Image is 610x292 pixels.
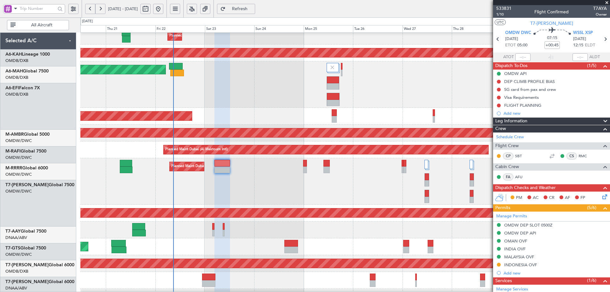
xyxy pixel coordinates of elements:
a: OMDW/DWC [5,188,32,194]
span: 05:00 [517,42,527,49]
div: Tue 26 [353,25,403,33]
span: Dispatch To-Dos [495,62,527,70]
span: Cabin Crew [495,163,519,171]
div: DEP CLIMB PROFILE BIAS [504,79,555,84]
span: [DATE] [573,36,586,42]
a: M-RAFIGlobal 7500 [5,149,46,153]
div: Visa Requirements [504,95,539,100]
div: Planned Maint Dubai (Al Maktoum Intl) [165,145,228,154]
span: WSSL XSP [573,30,593,36]
div: Flight Confirmed [534,9,569,15]
a: RMC [579,153,593,159]
div: Sat 23 [205,25,254,33]
span: T7AYA [593,5,607,12]
a: OMDW/DWC [5,155,32,160]
span: A6-KAH [5,52,22,57]
div: Thu 21 [106,25,155,33]
span: Services [495,277,512,285]
span: Crew [495,125,506,132]
div: OMDW DEP API [504,230,536,236]
div: MALAYSIA OVF [504,254,534,260]
a: OMDW/DWC [5,138,32,144]
img: gray-close.svg [329,65,335,70]
span: T7-AAY [5,229,21,234]
a: OMDB/DXB [5,58,28,64]
button: UTC [495,19,506,25]
div: Fri 22 [155,25,205,33]
div: FLIGHT PLANNING [504,103,541,108]
span: T7-[PERSON_NAME] [5,280,49,284]
a: OMDW/DWC [5,252,32,257]
a: Schedule Crew [496,134,524,140]
div: Add new [504,111,607,116]
span: (1/6) [587,277,596,284]
span: 12:15 [573,42,583,49]
span: [DATE] - [DATE] [108,6,138,12]
a: SBT [515,153,529,159]
span: (1/5) [587,62,596,69]
a: OMDW/DWC [5,172,32,177]
span: ALDT [589,54,600,60]
span: 1/10 [496,12,512,17]
span: All Aircraft [17,23,67,27]
span: AF [565,195,570,201]
div: SG card from pax and crew [504,87,556,92]
span: ATOT [503,54,514,60]
span: Refresh [227,7,253,11]
div: INDIA OVF [504,246,525,252]
div: OMDW API [504,71,527,76]
div: OMDW DEP SLOT 0500Z [504,222,552,228]
a: M-RRRRGlobal 6000 [5,166,48,170]
div: Sun 24 [254,25,304,33]
div: Wed 27 [403,25,452,33]
span: [DATE] [505,36,518,42]
span: CR [549,195,554,201]
a: DNAA/ABV [5,235,27,241]
a: T7-AAYGlobal 7500 [5,229,46,234]
span: A6-MAH [5,69,23,73]
div: [DATE] [82,19,93,24]
input: Trip Number [20,4,56,13]
input: --:-- [515,53,531,61]
a: T7-GTSGlobal 7500 [5,246,46,250]
a: Manage Permits [496,213,527,220]
a: T7-[PERSON_NAME]Global 6000 [5,263,74,267]
span: M-AMBR [5,132,24,137]
span: (5/6) [587,204,596,211]
span: A6-EFI [5,86,19,90]
span: Dispatch Checks and Weather [495,184,556,192]
a: T7-[PERSON_NAME]Global 7500 [5,183,74,187]
span: Permits [495,204,510,212]
span: ETOT [505,42,516,49]
span: AC [533,195,539,201]
div: Planned Maint Dubai (Al Maktoum Intl) [171,162,234,171]
a: OMDB/DXB [5,92,28,97]
div: Planned Maint Dubai (Al Maktoum Intl) [169,31,232,41]
span: PM [516,195,522,201]
button: Refresh [217,4,255,14]
div: CS [566,153,577,160]
span: T7-[PERSON_NAME] [530,20,573,27]
div: CP [503,153,513,160]
a: A6-KAHLineage 1000 [5,52,50,57]
a: M-AMBRGlobal 5000 [5,132,50,137]
a: OMDB/DXB [5,268,28,274]
span: Owner [593,12,607,17]
div: INDONESIA OVF [504,262,537,268]
span: T7-GTS [5,246,20,250]
span: T7-[PERSON_NAME] [5,183,49,187]
span: ELDT [585,42,595,49]
span: Leg Information [495,118,527,125]
a: T7-[PERSON_NAME]Global 6000 [5,280,74,284]
div: OMAN OVF [504,238,527,244]
span: M-RRRR [5,166,22,170]
span: T7-[PERSON_NAME] [5,263,49,267]
span: FP [580,195,585,201]
div: Wed 20 [57,25,106,33]
div: FA [503,173,513,180]
div: Mon 25 [304,25,353,33]
span: 07:15 [547,35,557,41]
span: Flight Crew [495,142,519,150]
a: OMDB/DXB [5,75,28,80]
a: A6-MAHGlobal 7500 [5,69,49,73]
